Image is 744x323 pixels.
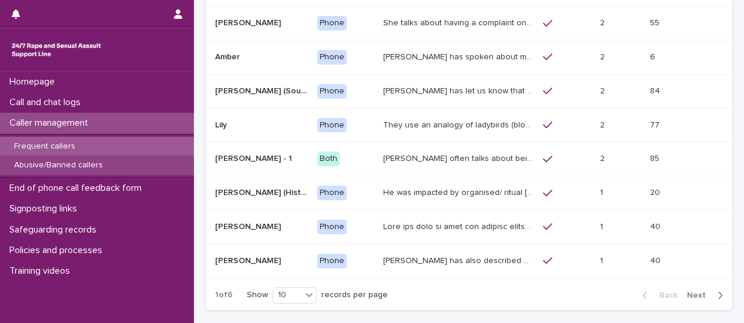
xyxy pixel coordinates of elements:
span: Back [652,291,678,300]
p: 77 [650,118,662,130]
tr: [PERSON_NAME] - 1[PERSON_NAME] - 1 Both[PERSON_NAME] often talks about being raped a night before... [206,142,732,176]
p: Lucy has told us that her support workers have said things to her about this abuse, or about this... [383,220,536,232]
button: Next [682,290,732,301]
p: Show [247,290,268,300]
p: Homepage [5,76,64,88]
div: Phone [317,186,347,200]
p: 6 [650,50,658,62]
p: 2 [600,84,607,96]
tr: LilyLily PhoneThey use an analogy of ladybirds (blood) and white syrup (semen). They refer to the... [206,108,732,142]
tr: AmberAmber Phone[PERSON_NAME] has spoken about multiple experiences of [MEDICAL_DATA]. [PERSON_NA... [206,40,732,74]
p: 2 [600,16,607,28]
p: Michael (Historic Plan) [215,186,310,198]
p: 84 [650,84,662,96]
p: [PERSON_NAME] [215,254,283,266]
tr: [PERSON_NAME][PERSON_NAME] Phone[PERSON_NAME] has also described being sexually abused as a child... [206,244,732,278]
p: Margaret has let us know that she experienced child sexual abuse by a doctor. She was raped by he... [383,84,536,96]
p: 1 [600,186,605,198]
p: 2 [600,50,607,62]
p: Abusive/Banned callers [5,160,112,170]
p: Amber has spoken about multiple experiences of sexual abuse. Amber told us she is now 18 (as of 0... [383,50,536,62]
p: Amy often talks about being raped a night before or 2 weeks ago or a month ago. She also makes re... [383,152,536,164]
p: Paula has also described being sexually abused as a child, and on different calls, has explained ... [383,254,536,266]
div: Phone [317,16,347,31]
button: Back [633,290,682,301]
p: 85 [650,152,662,164]
div: Both [317,152,340,166]
p: 2 [600,152,607,164]
span: Next [687,291,713,300]
tr: [PERSON_NAME][PERSON_NAME] PhoneShe talks about having a complaint ongoing with the police, and m... [206,6,732,41]
tr: [PERSON_NAME][PERSON_NAME] PhoneLore ips dolo si amet con adipisc elitsed doei temp incidi ut lab... [206,210,732,244]
p: Lily [215,118,229,130]
p: Margaret (South-West of England) [215,84,310,96]
tr: [PERSON_NAME] (Historic Plan)[PERSON_NAME] (Historic Plan) PhoneHe was impacted by organised/ rit... [206,176,732,210]
p: 40 [650,220,663,232]
p: [PERSON_NAME] [215,220,283,232]
div: Phone [317,254,347,268]
div: Phone [317,118,347,133]
div: Phone [317,50,347,65]
p: 20 [650,186,662,198]
p: End of phone call feedback form [5,183,151,194]
p: Policies and processes [5,245,112,256]
p: She talks about having a complaint ongoing with the police, and may mention that she has diagnose... [383,16,536,28]
p: Training videos [5,265,79,277]
p: records per page [321,290,388,300]
div: Phone [317,220,347,234]
p: [PERSON_NAME] - 1 [215,152,294,164]
p: Call and chat logs [5,97,90,108]
tr: [PERSON_NAME] (South-West of [GEOGRAPHIC_DATA])[PERSON_NAME] (South-West of [GEOGRAPHIC_DATA]) Ph... [206,74,732,108]
p: 1 [600,220,605,232]
p: 1 of 6 [206,281,242,309]
p: Frequent callers [5,142,85,152]
p: Caller management [5,117,98,129]
p: Safeguarding records [5,224,106,235]
p: Signposting links [5,203,86,214]
p: 1 [600,254,605,266]
p: 40 [650,254,663,266]
div: 10 [273,289,301,301]
p: He was impacted by organised/ ritual child sexual abuse and was sexually abused by his stepfather... [383,186,536,198]
p: 2 [600,118,607,130]
p: 55 [650,16,662,28]
p: [PERSON_NAME] [215,16,283,28]
div: Phone [317,84,347,99]
img: rhQMoQhaT3yELyF149Cw [9,38,103,62]
p: Amber [215,50,242,62]
p: They use an analogy of ladybirds (blood) and white syrup (semen). They refer to their imagination... [383,118,536,130]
